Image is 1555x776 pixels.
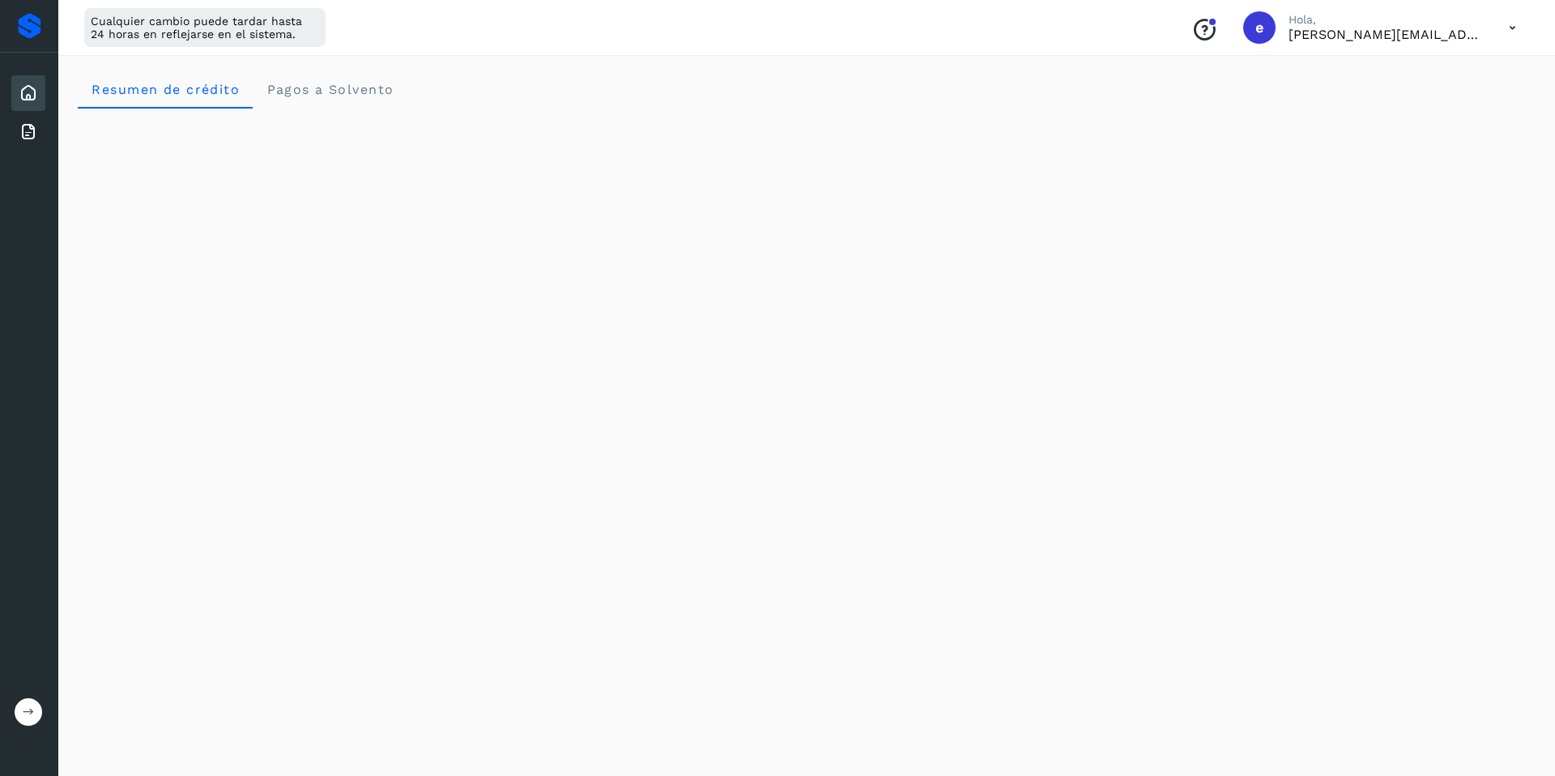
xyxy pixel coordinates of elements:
[1289,13,1483,27] p: Hola,
[11,75,45,111] div: Inicio
[266,82,394,97] span: Pagos a Solvento
[11,114,45,150] div: Facturas
[84,8,326,47] div: Cualquier cambio puede tardar hasta 24 horas en reflejarse en el sistema.
[91,82,240,97] span: Resumen de crédito
[1289,27,1483,42] p: ernesto+temporal@solvento.mx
